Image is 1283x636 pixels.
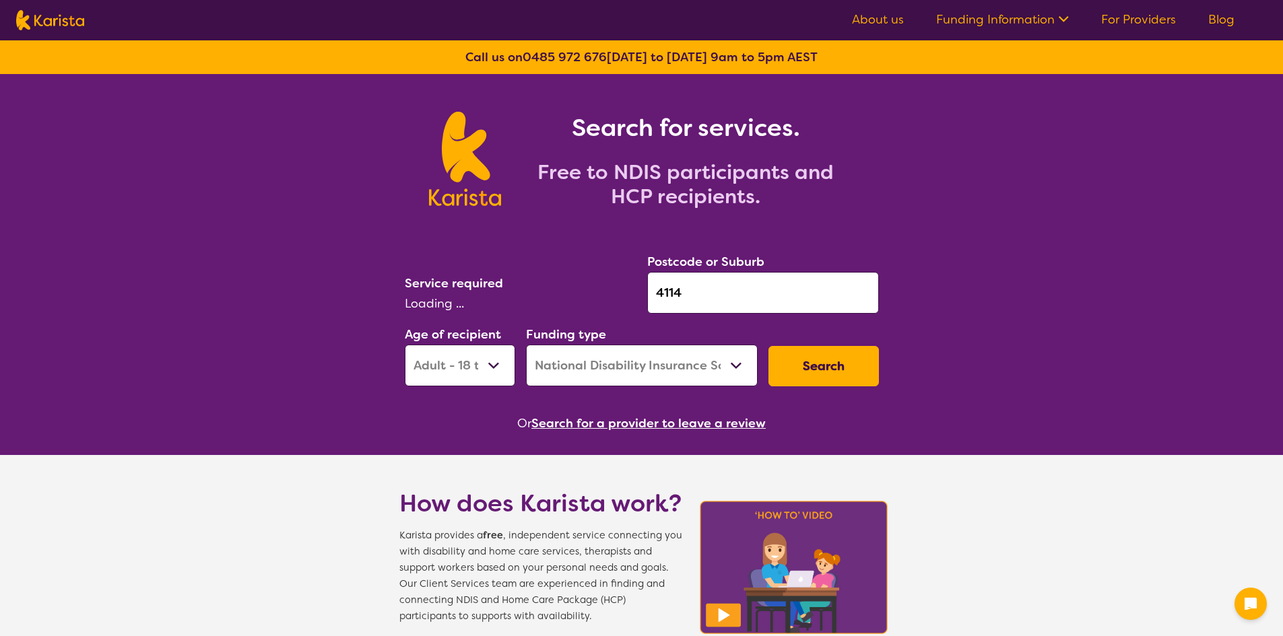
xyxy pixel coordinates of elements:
a: Blog [1208,11,1235,28]
img: Karista logo [16,10,84,30]
label: Service required [405,275,503,291]
button: Search for a provider to leave a review [531,413,766,433]
label: Age of recipient [405,326,501,343]
a: For Providers [1101,11,1176,28]
h1: How does Karista work? [399,487,682,520]
button: Search [768,346,879,386]
h1: Search for services. [517,112,854,144]
input: Type [647,272,879,314]
label: Postcode or Suburb [647,254,764,270]
b: free [483,529,503,542]
div: Loading ... [405,293,636,314]
label: Funding type [526,326,606,343]
img: Karista logo [429,112,501,206]
a: Funding Information [936,11,1069,28]
a: 0485 972 676 [523,49,607,65]
span: Karista provides a , independent service connecting you with disability and home care services, t... [399,528,682,625]
span: Or [517,413,531,433]
a: About us [852,11,904,28]
b: Call us on [DATE] to [DATE] 9am to 5pm AEST [465,49,818,65]
h2: Free to NDIS participants and HCP recipients. [517,160,854,209]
